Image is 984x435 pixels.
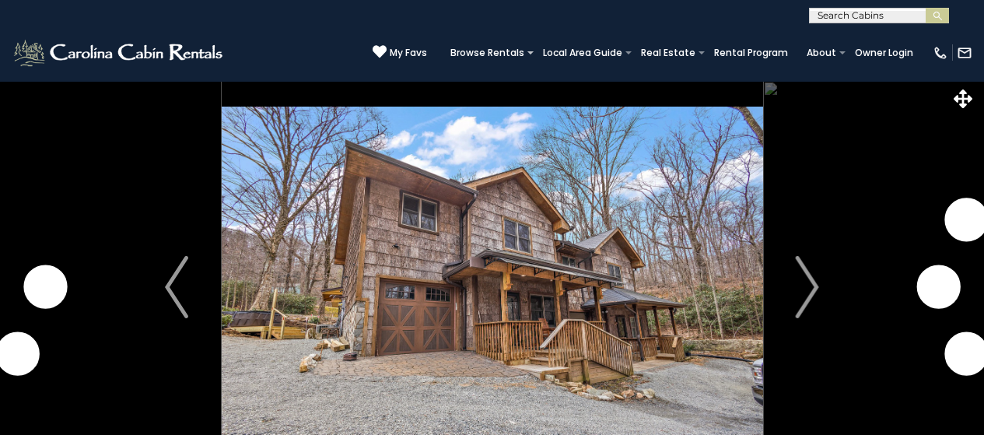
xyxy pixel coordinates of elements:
[633,42,703,64] a: Real Estate
[933,45,948,61] img: phone-regular-white.png
[165,256,188,318] img: arrow
[706,42,796,64] a: Rental Program
[957,45,972,61] img: mail-regular-white.png
[535,42,630,64] a: Local Area Guide
[390,46,427,60] span: My Favs
[847,42,921,64] a: Owner Login
[799,42,844,64] a: About
[796,256,819,318] img: arrow
[12,37,227,68] img: White-1-2.png
[373,44,427,61] a: My Favs
[443,42,532,64] a: Browse Rentals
